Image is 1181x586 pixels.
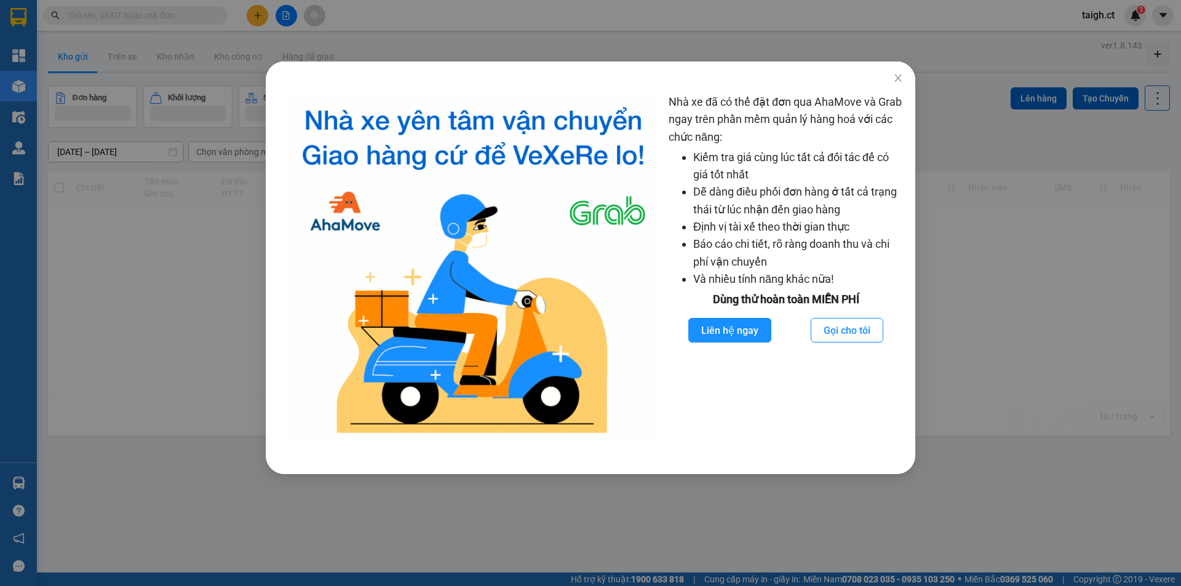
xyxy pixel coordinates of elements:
[693,271,903,288] li: Và nhiều tính năng khác nữa!
[701,323,758,338] span: Liên hệ ngay
[669,291,903,308] div: Dùng thử hoàn toàn MIỄN PHÍ
[693,183,903,218] li: Dễ dàng điều phối đơn hàng ở tất cả trạng thái từ lúc nhận đến giao hàng
[824,323,870,338] span: Gọi cho tôi
[881,61,915,96] button: Close
[669,93,903,443] div: Nhà xe đã có thể đặt đơn qua AhaMove và Grab ngay trên phần mềm quản lý hàng hoá với các chức năng:
[693,236,903,271] li: Báo cáo chi tiết, rõ ràng doanh thu và chi phí vận chuyển
[693,218,903,236] li: Định vị tài xế theo thời gian thực
[893,73,903,83] span: close
[811,318,883,342] button: Gọi cho tôi
[693,149,903,184] li: Kiểm tra giá cùng lúc tất cả đối tác để có giá tốt nhất
[288,93,659,443] img: logo
[688,318,771,342] button: Liên hệ ngay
